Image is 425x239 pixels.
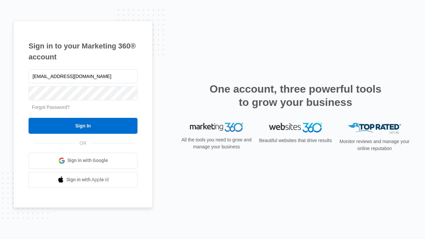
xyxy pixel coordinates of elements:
[66,176,109,183] span: Sign in with Apple Id
[67,157,108,164] span: Sign in with Google
[208,82,383,109] h2: One account, three powerful tools to grow your business
[32,105,70,110] a: Forgot Password?
[29,153,137,169] a: Sign in with Google
[337,138,412,152] p: Monitor reviews and manage your online reputation
[269,123,322,132] img: Websites 360
[29,69,137,83] input: Email
[29,118,137,134] input: Sign In
[75,140,91,147] span: OR
[348,123,401,134] img: Top Rated Local
[29,172,137,188] a: Sign in with Apple Id
[258,137,333,144] p: Beautiful websites that drive results
[190,123,243,132] img: Marketing 360
[179,136,254,150] p: All the tools you need to grow and manage your business
[29,40,137,62] h1: Sign in to your Marketing 360® account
